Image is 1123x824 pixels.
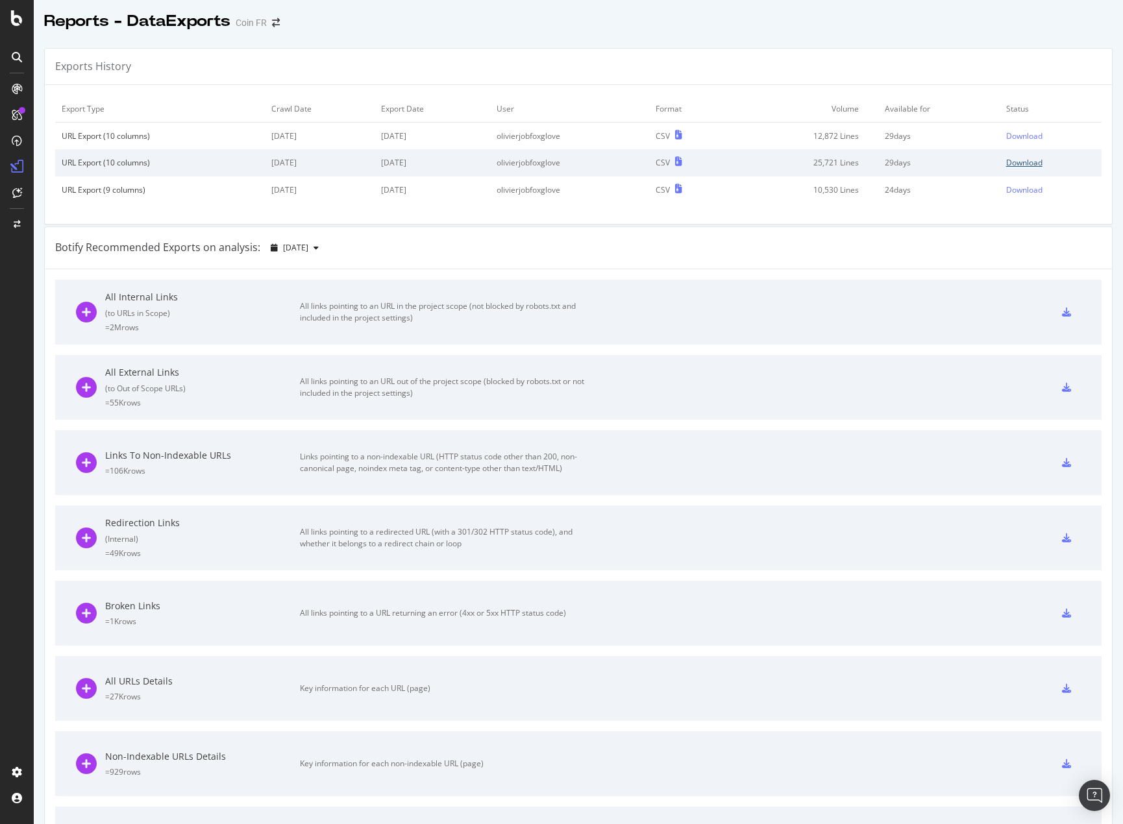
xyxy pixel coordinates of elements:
div: Key information for each non-indexable URL (page) [300,758,592,769]
a: Download [1006,157,1095,168]
div: arrow-right-arrow-left [272,18,280,27]
td: Volume [731,95,879,123]
td: 29 days [878,123,999,150]
div: = 49K rows [105,548,300,559]
div: csv-export [1062,383,1071,392]
td: Status [1000,95,1102,123]
div: Links pointing to a non-indexable URL (HTTP status code other than 200, non-canonical page, noind... [300,451,592,474]
div: All links pointing to a redirected URL (with a 301/302 HTTP status code), and whether it belongs ... [300,526,592,550]
div: Open Intercom Messenger [1079,780,1110,811]
span: 2025 Aug. 13th [283,242,308,253]
td: [DATE] [375,123,490,150]
td: Crawl Date [265,95,375,123]
div: = 929 rows [105,766,300,777]
td: 10,530 Lines [731,176,879,203]
div: ( Internal ) [105,533,300,544]
td: olivierjobfoxglove [490,176,648,203]
div: Download [1006,157,1043,168]
div: csv-export [1062,684,1071,693]
td: [DATE] [375,176,490,203]
div: Links To Non-Indexable URLs [105,449,300,462]
div: Exports History [55,59,131,74]
div: Download [1006,184,1043,195]
div: = 106K rows [105,465,300,476]
div: URL Export (10 columns) [62,157,258,168]
div: csv-export [1062,308,1071,317]
td: User [490,95,648,123]
td: Available for [878,95,999,123]
div: Non-Indexable URLs Details [105,750,300,763]
div: CSV [656,184,670,195]
td: 29 days [878,149,999,176]
td: [DATE] [265,123,375,150]
td: olivierjobfoxglove [490,123,648,150]
td: 12,872 Lines [731,123,879,150]
td: [DATE] [265,149,375,176]
div: Reports - DataExports [44,10,230,32]
div: = 55K rows [105,397,300,408]
div: csv-export [1062,759,1071,768]
td: Format [649,95,731,123]
div: Download [1006,130,1043,141]
div: All URLs Details [105,675,300,688]
div: ( to URLs in Scope ) [105,308,300,319]
a: Download [1006,130,1095,141]
div: URL Export (10 columns) [62,130,258,141]
button: [DATE] [265,237,324,258]
div: = 2M rows [105,322,300,333]
div: Botify Recommended Exports on analysis: [55,240,260,255]
a: Download [1006,184,1095,195]
div: All links pointing to a URL returning an error (4xx or 5xx HTTP status code) [300,607,592,619]
div: csv-export [1062,533,1071,542]
div: Key information for each URL (page) [300,683,592,694]
div: All External Links [105,366,300,379]
td: [DATE] [265,176,375,203]
td: olivierjobfoxglove [490,149,648,176]
div: csv-export [1062,458,1071,467]
div: CSV [656,157,670,168]
div: csv-export [1062,609,1071,618]
div: = 27K rows [105,691,300,702]
div: Broken Links [105,600,300,612]
td: [DATE] [375,149,490,176]
div: All links pointing to an URL out of the project scope (blocked by robots.txt or not included in t... [300,376,592,399]
div: Redirection Links [105,516,300,529]
td: 25,721 Lines [731,149,879,176]
div: All links pointing to an URL in the project scope (not blocked by robots.txt and included in the ... [300,300,592,324]
div: URL Export (9 columns) [62,184,258,195]
td: 24 days [878,176,999,203]
div: All Internal Links [105,291,300,304]
div: = 1K rows [105,616,300,627]
div: ( to Out of Scope URLs ) [105,383,300,394]
div: Coin FR [236,16,267,29]
td: Export Type [55,95,265,123]
td: Export Date [375,95,490,123]
div: CSV [656,130,670,141]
